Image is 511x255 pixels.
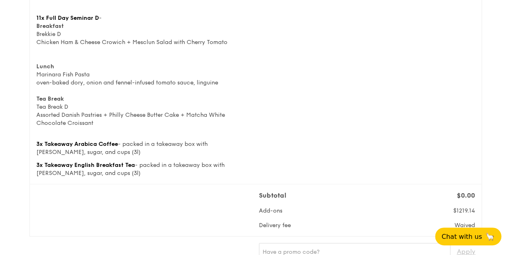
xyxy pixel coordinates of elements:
[453,207,475,214] span: $1219.14
[36,15,99,21] span: 11x Full Day Seminar D
[442,233,482,240] span: Chat with us
[36,95,64,102] b: Tea Break
[259,192,286,199] span: Subtotal
[36,141,208,156] span: - packed in a takeaway box with [PERSON_NAME], sugar, and cups (3l)
[259,222,291,229] span: Delivery fee
[457,192,475,199] span: $0.00
[435,228,501,245] button: Chat with us🦙
[485,232,495,241] span: 🦙
[259,207,282,214] span: Add-ons
[36,63,54,70] b: Lunch
[36,162,135,169] span: 3x Takeaway English Breakfast Tea
[36,23,64,30] b: Breakfast
[454,222,475,229] span: Waived
[36,141,118,148] span: 3x Takeaway Arabica Coffee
